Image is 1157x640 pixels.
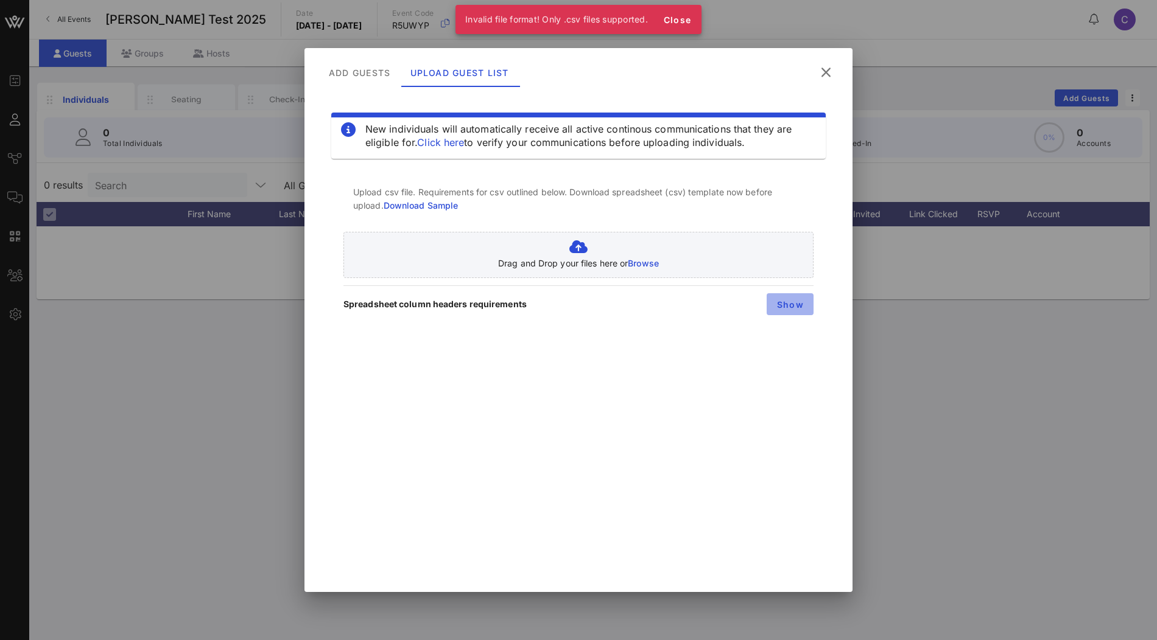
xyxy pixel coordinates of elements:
span: Show [776,299,804,310]
button: Show [767,293,814,315]
span: Browse [628,258,659,268]
a: Download Sample [384,200,459,210]
span: Invalid file format! Only .csv files supported. [465,14,648,24]
a: Click here [417,136,464,148]
p: Upload csv file. Requirements for csv outlined below. Download spreadsheet (csv) template now bef... [353,186,804,212]
button: Close [658,9,697,30]
div: New individuals will automatically receive all active continous communications that they are elig... [365,122,816,149]
p: Drag and Drop your files here or [498,257,659,270]
span: Close [663,15,692,25]
div: Upload Guest List [401,58,519,87]
p: Spreadsheet column headers requirements [343,297,527,311]
div: Add Guests [319,58,401,87]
